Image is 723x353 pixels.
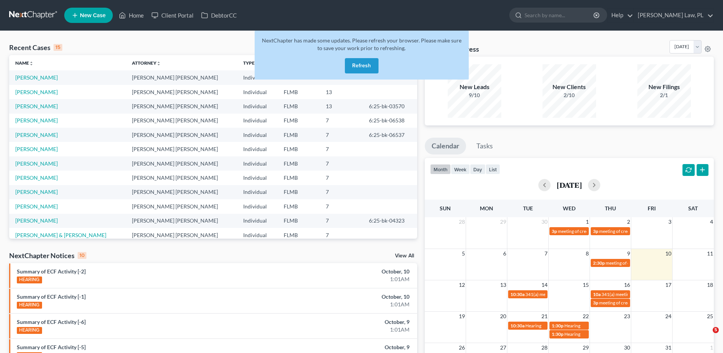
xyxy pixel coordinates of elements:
[706,312,714,321] span: 25
[706,280,714,290] span: 18
[80,13,106,18] span: New Case
[320,185,363,199] td: 7
[15,203,58,210] a: [PERSON_NAME]
[126,228,237,242] td: [PERSON_NAME] [PERSON_NAME]
[17,319,86,325] a: Summary of ECF Activity [-6]
[480,205,493,211] span: Mon
[284,268,409,275] div: October, 10
[17,327,42,334] div: HEARING
[544,249,548,258] span: 7
[502,249,507,258] span: 6
[585,249,590,258] span: 8
[237,228,278,242] td: Individual
[430,164,451,174] button: month
[451,164,470,174] button: week
[15,74,58,81] a: [PERSON_NAME]
[637,91,691,99] div: 2/1
[552,331,564,337] span: 1:30p
[284,318,409,326] div: October, 9
[345,58,379,73] button: Refresh
[278,128,320,142] td: FLMB
[458,280,466,290] span: 12
[15,117,58,124] a: [PERSON_NAME]
[17,277,42,283] div: HEARING
[552,323,564,329] span: 1:30p
[395,253,414,259] a: View All
[278,85,320,99] td: FLMB
[637,83,691,91] div: New Filings
[363,214,417,228] td: 6:25-bk-04323
[126,171,237,185] td: [PERSON_NAME] [PERSON_NAME]
[709,217,714,226] span: 4
[320,99,363,113] td: 13
[126,128,237,142] td: [PERSON_NAME] [PERSON_NAME]
[668,217,672,226] span: 3
[320,228,363,242] td: 7
[599,228,639,234] span: meeting of creditors
[320,214,363,228] td: 7
[665,343,672,352] span: 31
[237,171,278,185] td: Individual
[523,205,533,211] span: Tue
[126,70,237,85] td: [PERSON_NAME] [PERSON_NAME]
[525,291,556,297] span: 341(a) meeting
[320,114,363,128] td: 7
[278,185,320,199] td: FLMB
[626,217,631,226] span: 2
[593,300,598,306] span: 3p
[665,312,672,321] span: 24
[608,8,633,22] a: Help
[15,146,58,152] a: [PERSON_NAME]
[15,174,58,181] a: [PERSON_NAME]
[543,83,596,91] div: New Clients
[262,37,461,51] span: NextChapter has made some updates. Please refresh your browser. Please make sure to save your wor...
[237,114,278,128] td: Individual
[17,344,86,350] a: Summary of ECF Activity [-5]
[115,8,148,22] a: Home
[278,114,320,128] td: FLMB
[237,199,278,213] td: Individual
[425,138,466,155] a: Calendar
[564,331,580,337] span: Hearing
[623,280,631,290] span: 16
[499,343,507,352] span: 27
[458,343,466,352] span: 26
[284,343,409,351] div: October, 9
[54,44,62,51] div: 15
[709,343,714,352] span: 1
[29,61,34,66] i: unfold_more
[593,291,601,297] span: 10a
[320,128,363,142] td: 7
[582,312,590,321] span: 22
[593,260,605,266] span: 2:30p
[458,312,466,321] span: 19
[564,323,580,329] span: Hearing
[599,300,639,306] span: meeting of creditors
[15,217,58,224] a: [PERSON_NAME]
[648,205,656,211] span: Fri
[665,280,672,290] span: 17
[237,185,278,199] td: Individual
[448,83,501,91] div: New Leads
[363,99,417,113] td: 6:25-bk-03570
[237,128,278,142] td: Individual
[458,217,466,226] span: 28
[148,8,197,22] a: Client Portal
[320,85,363,99] td: 13
[558,228,598,234] span: meeting of creditors
[237,85,278,99] td: Individual
[284,326,409,333] div: 1:01AM
[623,312,631,321] span: 23
[278,214,320,228] td: FLMB
[552,228,557,234] span: 3p
[665,249,672,258] span: 10
[15,160,58,167] a: [PERSON_NAME]
[237,142,278,156] td: Individual
[697,327,715,345] iframe: Intercom live chat
[601,291,632,297] span: 341(a) meeting
[486,164,500,174] button: list
[243,60,259,66] a: Typeunfold_more
[557,181,582,189] h2: [DATE]
[126,199,237,213] td: [PERSON_NAME] [PERSON_NAME]
[197,8,240,22] a: DebtorCC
